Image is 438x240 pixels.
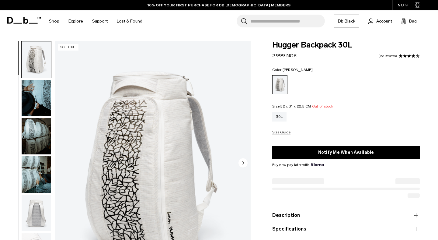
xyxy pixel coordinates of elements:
[21,41,51,78] button: Hugger Backpack 30L Lucas Beaufort
[21,156,51,193] button: Hugger Backpack 30L Lucas Beaufort
[238,158,248,169] button: Next slide
[148,2,290,8] a: 10% OFF YOUR FIRST PURCHASE FOR DB [DEMOGRAPHIC_DATA] MEMBERS
[44,10,147,32] nav: Main Navigation
[378,55,397,58] a: 756 reviews
[401,17,417,25] button: Bag
[272,130,290,135] button: Size Guide
[272,41,420,49] span: Hugger Backpack 30L
[272,104,333,108] legend: Size:
[117,10,142,32] a: Lost & Found
[21,194,51,231] button: Hugger Backpack 30L Lucas Beaufort
[22,156,51,193] img: Hugger Backpack 30L Lucas Beaufort
[311,163,324,166] img: {"height" => 20, "alt" => "Klarna"}
[409,18,417,24] span: Bag
[368,17,392,25] a: Account
[22,195,51,231] img: Hugger Backpack 30L Lucas Beaufort
[22,80,51,116] img: Hugger Backpack 30L Lucas Beaufort
[272,68,313,72] legend: Color:
[272,225,420,233] button: Specifications
[376,18,392,24] span: Account
[92,10,108,32] a: Support
[68,10,83,32] a: Explore
[21,118,51,155] button: Hugger Backpack 30L Lucas Beaufort
[312,104,333,108] span: Out of stock
[272,162,324,168] span: Buy now pay later with
[22,41,51,78] img: Hugger Backpack 30L Lucas Beaufort
[272,212,420,219] button: Description
[272,75,287,94] a: Lucas Beaufort
[272,146,420,159] button: Notify Me When Available
[58,44,78,51] p: Sold Out
[21,79,51,117] button: Hugger Backpack 30L Lucas Beaufort
[272,53,297,58] span: 2.999 NOK
[280,104,311,108] span: 52 x 31 x 22.5 CM
[22,118,51,155] img: Hugger Backpack 30L Lucas Beaufort
[272,112,287,122] a: 30L
[49,10,59,32] a: Shop
[334,15,359,27] a: Db Black
[283,68,313,72] span: [PERSON_NAME]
